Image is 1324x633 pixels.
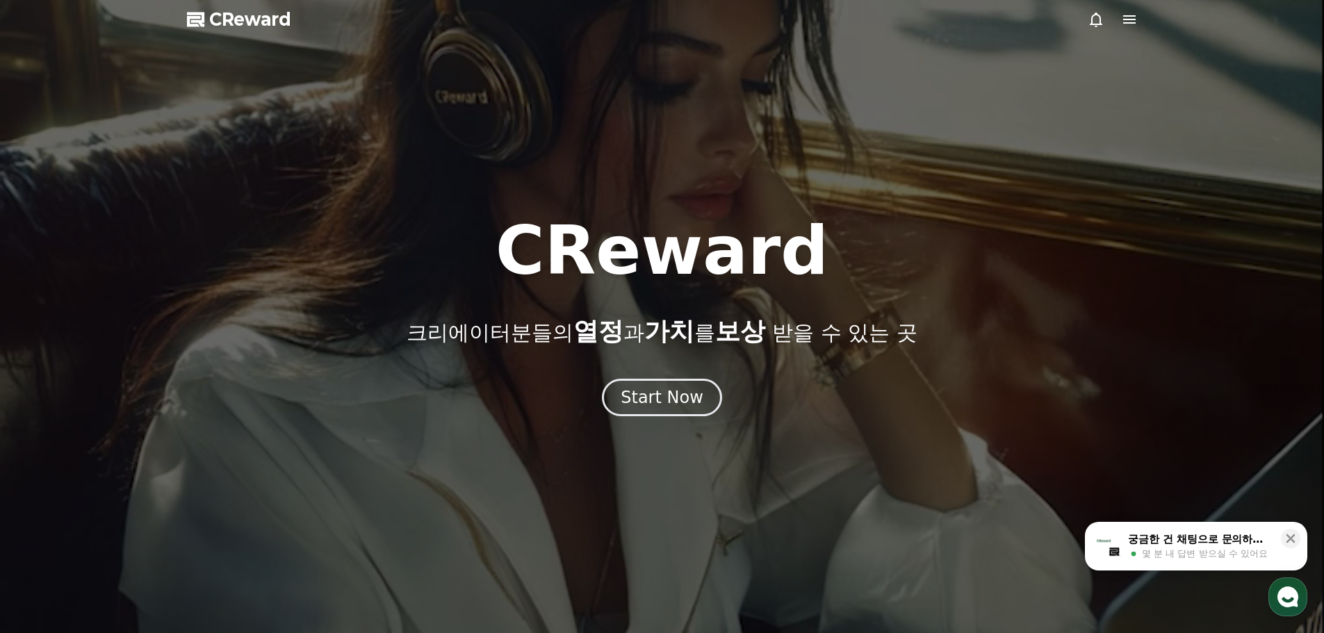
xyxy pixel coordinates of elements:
span: 열정 [573,317,623,345]
a: Start Now [602,393,722,406]
h1: CReward [496,217,828,284]
span: 보상 [715,317,765,345]
span: 가치 [644,317,694,345]
button: Start Now [602,379,722,416]
p: 크리에이터분들의 과 를 받을 수 있는 곳 [407,318,917,345]
div: Start Now [621,386,703,409]
a: CReward [187,8,291,31]
span: CReward [209,8,291,31]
